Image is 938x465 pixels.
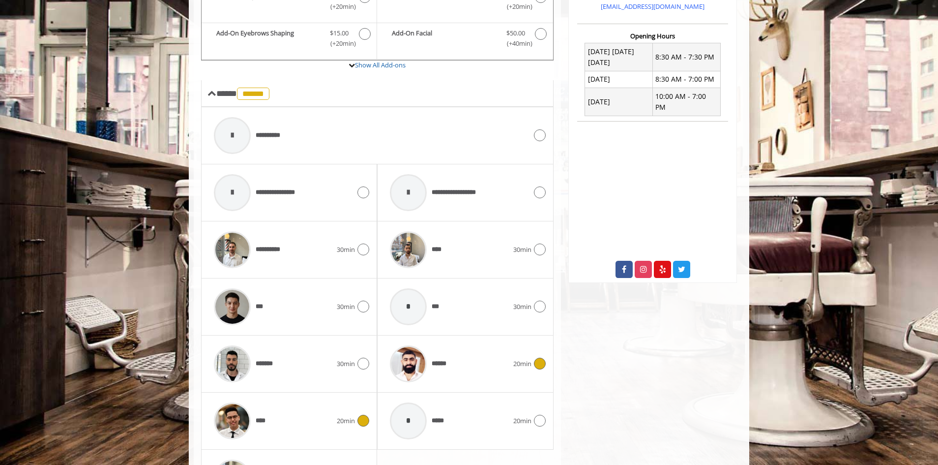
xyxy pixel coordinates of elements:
span: (+20min ) [501,1,530,12]
span: 30min [337,245,355,255]
td: 8:30 AM - 7:30 PM [652,43,720,71]
span: 30min [337,302,355,312]
a: [EMAIL_ADDRESS][DOMAIN_NAME] [601,2,704,11]
span: 30min [337,359,355,369]
td: 10:00 AM - 7:00 PM [652,88,720,116]
b: Add-On Eyebrows Shaping [216,28,320,49]
b: Add-On Facial [392,28,496,49]
td: 8:30 AM - 7:00 PM [652,71,720,88]
h3: Opening Hours [577,32,728,39]
span: 30min [513,245,531,255]
td: [DATE] [585,88,653,116]
span: 20min [513,416,531,426]
span: $50.00 [506,28,525,38]
span: (+40min ) [501,38,530,49]
label: Add-On Facial [382,28,548,51]
span: 20min [513,359,531,369]
td: [DATE] [585,71,653,88]
span: 20min [337,416,355,426]
td: [DATE] [DATE] [DATE] [585,43,653,71]
span: $15.00 [330,28,349,38]
span: (+20min ) [325,1,354,12]
span: 30min [513,302,531,312]
span: (+20min ) [325,38,354,49]
label: Add-On Eyebrows Shaping [206,28,372,51]
a: Show All Add-ons [355,61,406,69]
